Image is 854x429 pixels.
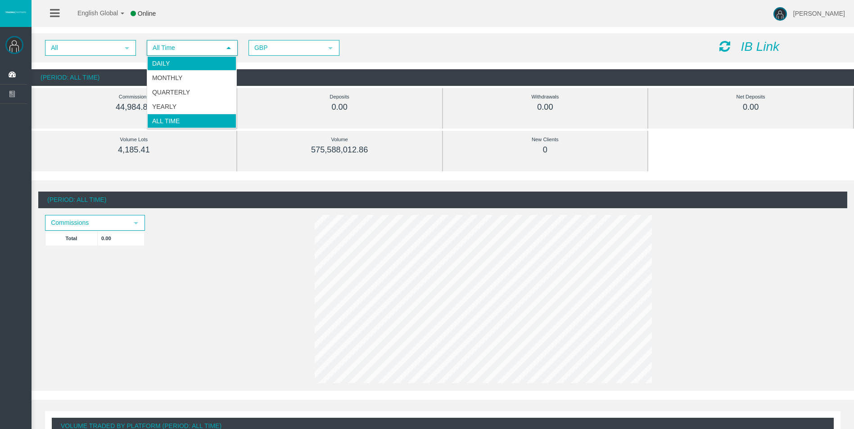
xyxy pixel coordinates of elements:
[52,92,216,102] div: Commissions
[123,45,131,52] span: select
[132,219,140,227] span: select
[52,134,216,145] div: Volume Lots
[258,134,422,145] div: Volume
[46,216,128,230] span: Commissions
[147,71,236,85] li: Monthly
[5,10,27,14] img: logo.svg
[225,45,232,52] span: select
[147,85,236,99] li: Quarterly
[249,41,322,55] span: GBP
[327,45,334,52] span: select
[793,10,845,17] span: [PERSON_NAME]
[147,56,236,71] li: Daily
[719,40,730,53] i: Reload Dashboard
[66,9,118,17] span: English Global
[147,114,236,128] li: All Time
[741,40,779,54] i: IB Link
[52,102,216,112] div: 44,984.85
[52,145,216,155] div: 4,185.41
[463,134,628,145] div: New Clients
[32,69,854,86] div: (Period: All Time)
[45,231,98,246] td: Total
[138,10,156,17] span: Online
[258,92,422,102] div: Deposits
[669,92,833,102] div: Net Deposits
[669,102,833,112] div: 0.00
[258,102,422,112] div: 0.00
[773,7,787,21] img: user-image
[148,41,221,55] span: All Time
[258,145,422,155] div: 575,588,012.86
[463,92,628,102] div: Withdrawals
[147,99,236,114] li: Yearly
[463,145,628,155] div: 0
[98,231,145,246] td: 0.00
[46,41,119,55] span: All
[38,192,847,208] div: (Period: All Time)
[463,102,628,112] div: 0.00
